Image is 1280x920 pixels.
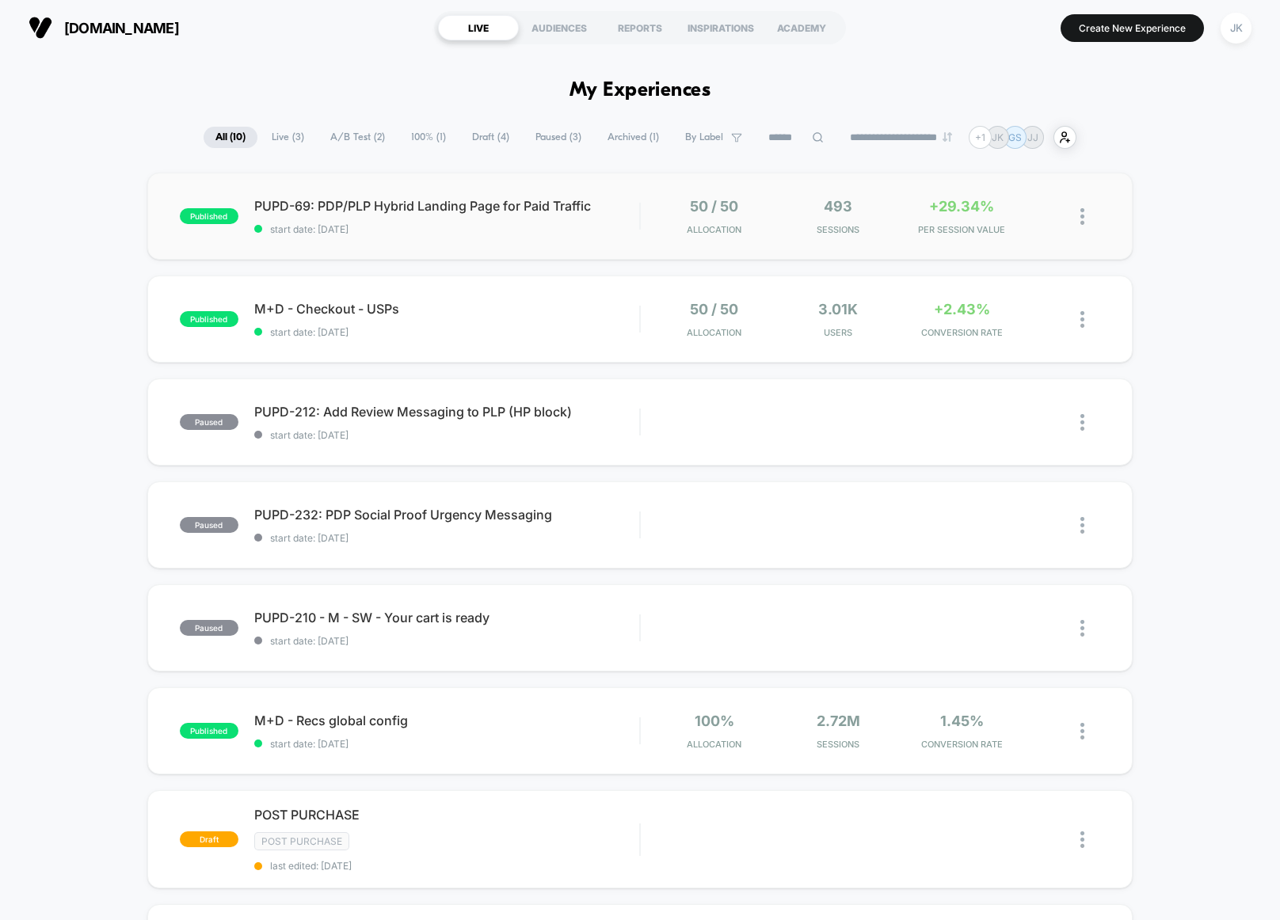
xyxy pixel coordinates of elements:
[519,15,600,40] div: AUDIENCES
[1080,208,1084,225] img: close
[460,127,521,148] span: Draft ( 4 )
[680,15,761,40] div: INSPIRATIONS
[254,860,639,872] span: last edited: [DATE]
[1216,12,1256,44] button: JK
[969,126,992,149] div: + 1
[254,807,639,823] span: POST PURCHASE
[180,517,238,533] span: paused
[180,414,238,430] span: paused
[600,15,680,40] div: REPORTS
[1080,831,1084,848] img: close
[399,127,458,148] span: 100% ( 1 )
[64,20,179,36] span: [DOMAIN_NAME]
[254,301,639,317] span: M+D - Checkout - USPs
[254,610,639,625] span: PUPD-210 - M - SW - Your cart is ready
[318,127,397,148] span: A/B Test ( 2 )
[180,723,238,739] span: published
[1027,131,1038,143] p: JJ
[817,713,860,729] span: 2.72M
[180,311,238,327] span: published
[780,739,896,750] span: Sessions
[687,327,741,338] span: Allocation
[687,739,741,750] span: Allocation
[929,198,994,215] span: +29.34%
[254,832,349,850] span: Post Purchase
[260,127,316,148] span: Live ( 3 )
[1080,414,1084,431] img: close
[761,15,842,40] div: ACADEMY
[687,224,741,235] span: Allocation
[1080,311,1084,328] img: close
[254,532,639,544] span: start date: [DATE]
[254,713,639,728] span: M+D - Recs global config
[934,301,990,317] span: +2.43%
[254,198,639,214] span: PUPD-69: PDP/PLP Hybrid Landing Page for Paid Traffic
[204,127,257,148] span: All ( 10 )
[685,131,723,143] span: By Label
[254,507,639,523] span: PUPD-232: PDP Social Proof Urgency Messaging
[1080,723,1084,739] img: close
[695,713,734,729] span: 100%
[254,326,639,338] span: start date: [DATE]
[29,16,52,40] img: Visually logo
[780,224,896,235] span: Sessions
[1221,13,1251,44] div: JK
[1080,517,1084,534] img: close
[1061,14,1204,42] button: Create New Experience
[904,739,1019,750] span: CONVERSION RATE
[1008,131,1022,143] p: GS
[1080,620,1084,637] img: close
[818,301,858,317] span: 3.01k
[596,127,671,148] span: Archived ( 1 )
[570,79,711,102] h1: My Experiences
[940,713,984,729] span: 1.45%
[180,208,238,224] span: published
[254,223,639,235] span: start date: [DATE]
[24,15,184,40] button: [DOMAIN_NAME]
[254,738,639,750] span: start date: [DATE]
[780,327,896,338] span: Users
[904,327,1019,338] span: CONVERSION RATE
[992,131,1004,143] p: JK
[904,224,1019,235] span: PER SESSION VALUE
[254,429,639,441] span: start date: [DATE]
[524,127,593,148] span: Paused ( 3 )
[690,301,738,317] span: 50 / 50
[180,831,238,847] span: draft
[943,132,952,142] img: end
[824,198,852,215] span: 493
[254,404,639,420] span: PUPD-212: Add Review Messaging to PLP (HP block)
[438,15,519,40] div: LIVE
[254,635,639,647] span: start date: [DATE]
[690,198,738,215] span: 50 / 50
[180,620,238,636] span: paused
